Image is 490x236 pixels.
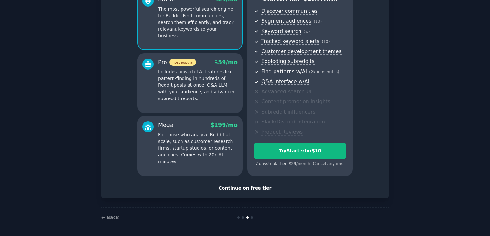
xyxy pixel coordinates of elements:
[158,121,173,129] div: Mega
[254,161,346,167] div: 7 days trial, then $ 29 /month . Cancel anytime.
[101,215,119,220] a: ← Back
[158,6,238,39] p: The most powerful search engine for Reddit. Find communities, search them efficiently, and track ...
[261,38,319,45] span: Tracked keyword alerts
[261,119,325,125] span: Slack/Discord integration
[261,8,317,15] span: Discover communities
[108,185,382,192] div: Continue on free tier
[210,122,238,128] span: $ 199 /mo
[261,89,311,95] span: Advanced search UI
[322,39,330,44] span: ( 10 )
[254,147,346,154] div: Try Starter for $10
[169,59,196,66] span: most popular
[314,19,322,24] span: ( 10 )
[214,59,238,66] span: $ 59 /mo
[261,78,309,85] span: Q&A interface w/AI
[261,129,303,136] span: Product Reviews
[158,131,238,165] p: For those who analyze Reddit at scale, such as customer research firms, startup studios, or conte...
[254,143,346,159] button: TryStarterfor$10
[261,18,311,25] span: Segment audiences
[261,48,342,55] span: Customer development themes
[158,59,196,67] div: Pro
[261,109,315,115] span: Subreddit influencers
[261,98,330,105] span: Content promotion insights
[261,58,314,65] span: Exploding subreddits
[261,28,301,35] span: Keyword search
[304,29,310,34] span: ( ∞ )
[261,68,307,75] span: Find patterns w/AI
[309,70,339,74] span: ( 2k AI minutes )
[158,68,238,102] p: Includes powerful AI features like pattern-finding in hundreds of Reddit posts at once, Q&A LLM w...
